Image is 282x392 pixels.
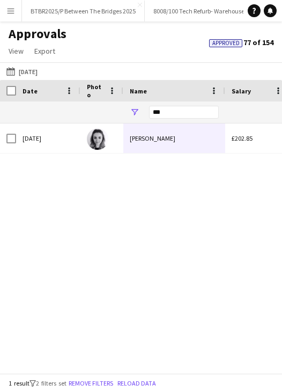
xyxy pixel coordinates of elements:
[66,378,115,389] button: Remove filters
[22,1,145,21] button: BTBR2025/P Between The Bridges 2025
[212,40,240,47] span: Approved
[87,83,104,99] span: Photo
[115,378,158,389] button: Reload data
[4,44,28,58] a: View
[123,124,225,153] div: [PERSON_NAME]
[16,124,80,153] div: [DATE]
[149,106,219,119] input: Name Filter Input
[145,1,254,21] button: 8008/100 Tech Refurb- Warehouse
[4,65,40,78] button: [DATE]
[87,128,108,150] img: Hannah Drysdale
[9,46,24,56] span: View
[36,379,66,387] span: 2 filters set
[23,87,38,95] span: Date
[30,44,60,58] a: Export
[232,87,251,95] span: Salary
[209,38,273,47] span: 77 of 154
[130,107,139,117] button: Open Filter Menu
[130,87,147,95] span: Name
[232,134,253,142] span: £202.85
[34,46,55,56] span: Export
